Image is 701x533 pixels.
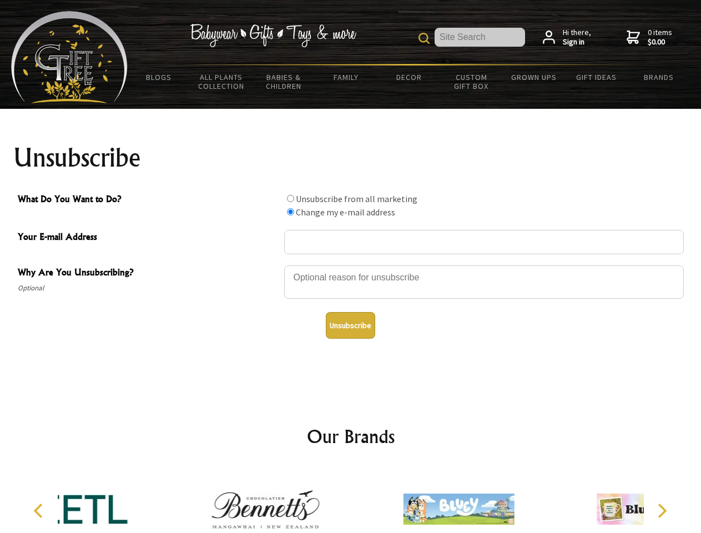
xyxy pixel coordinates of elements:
[627,28,672,47] a: 0 items$0.00
[284,230,684,254] input: Your E-mail Address
[190,24,356,47] img: Babywear - Gifts - Toys & more
[287,208,294,215] input: What Do You Want to Do?
[502,66,565,89] a: Grown Ups
[435,28,525,47] input: Site Search
[13,144,688,171] h1: Unsubscribe
[543,28,591,47] a: Hi there,Sign in
[563,28,591,47] span: Hi there,
[377,66,440,89] a: Decor
[315,66,378,89] a: Family
[648,37,672,47] strong: $0.00
[22,423,679,450] h2: Our Brands
[253,66,315,98] a: Babies & Children
[649,499,674,523] button: Next
[563,37,591,47] strong: Sign in
[326,312,375,339] button: Unsubscribe
[18,265,279,281] span: Why Are You Unsubscribing?
[190,66,253,98] a: All Plants Collection
[284,265,684,299] textarea: Why Are You Unsubscribing?
[28,499,52,523] button: Previous
[18,281,279,295] span: Optional
[11,11,128,103] img: Babyware - Gifts - Toys and more...
[18,230,279,246] span: Your E-mail Address
[128,66,190,89] a: BLOGS
[287,195,294,202] input: What Do You Want to Do?
[648,27,672,47] span: 0 items
[628,66,690,89] a: Brands
[296,193,417,204] label: Unsubscribe from all marketing
[296,207,395,218] label: Change my e-mail address
[440,66,503,98] a: Custom Gift Box
[18,192,279,208] span: What Do You Want to Do?
[565,66,628,89] a: Gift Ideas
[418,33,430,44] img: product search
